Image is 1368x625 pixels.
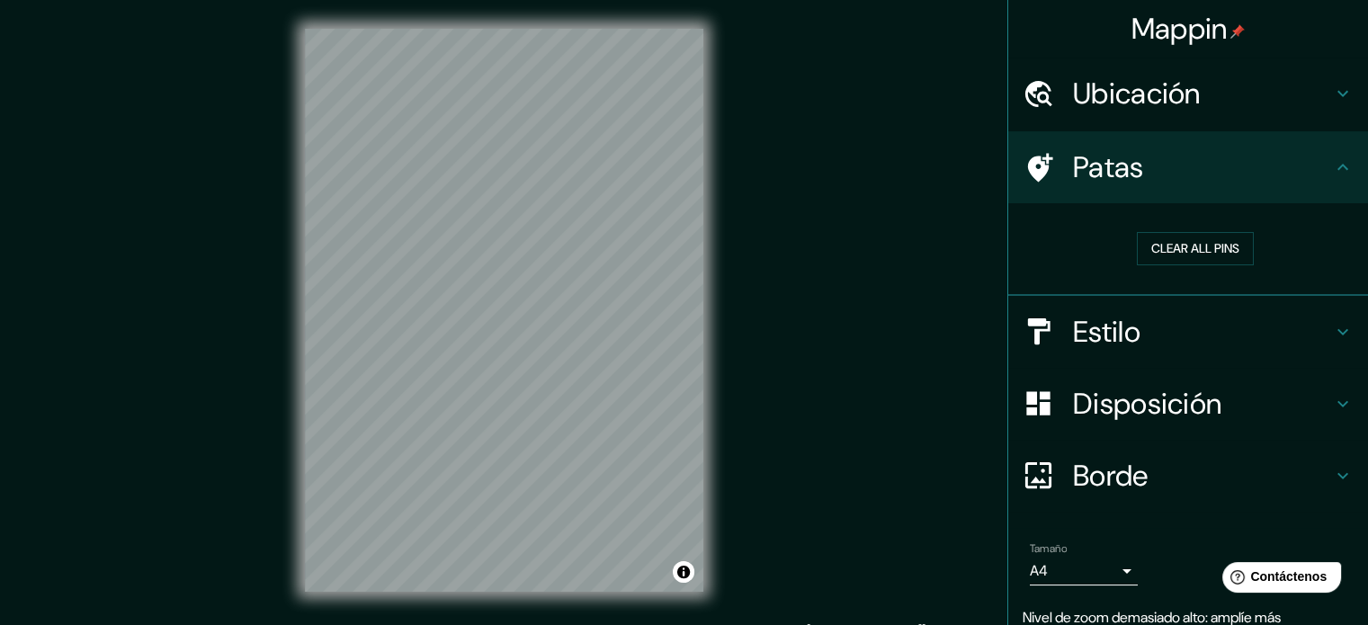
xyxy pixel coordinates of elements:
div: Borde [1008,440,1368,512]
font: Tamaño [1030,541,1067,556]
font: Mappin [1131,10,1228,48]
font: Estilo [1073,313,1140,351]
font: Patas [1073,148,1144,186]
div: Estilo [1008,296,1368,368]
div: Patas [1008,131,1368,203]
img: pin-icon.png [1230,24,1245,39]
div: Ubicación [1008,58,1368,129]
canvas: Mapa [305,29,703,592]
button: Clear all pins [1137,232,1254,265]
font: Borde [1073,457,1149,495]
font: Ubicación [1073,75,1201,112]
iframe: Lanzador de widgets de ayuda [1208,555,1348,605]
font: A4 [1030,561,1048,580]
div: A4 [1030,557,1138,585]
button: Activar o desactivar atribución [673,561,694,583]
font: Disposición [1073,385,1221,423]
div: Disposición [1008,368,1368,440]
